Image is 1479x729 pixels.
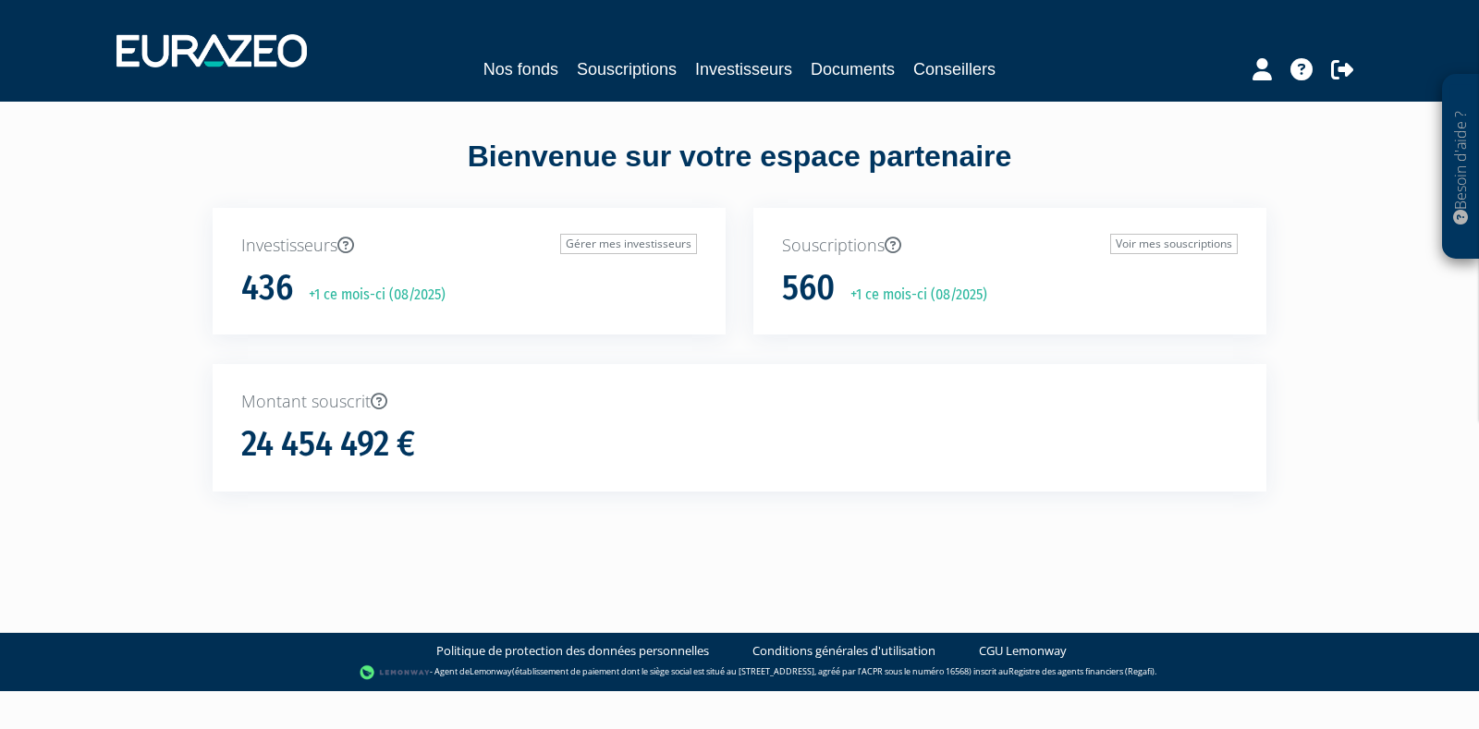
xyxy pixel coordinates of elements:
h1: 560 [782,269,835,308]
h1: 436 [241,269,293,308]
a: Documents [811,56,895,82]
p: Montant souscrit [241,390,1238,414]
img: 1732889491-logotype_eurazeo_blanc_rvb.png [116,34,307,67]
img: logo-lemonway.png [360,663,431,682]
p: Besoin d'aide ? [1450,84,1472,250]
p: Investisseurs [241,234,697,258]
a: CGU Lemonway [979,642,1067,660]
a: Politique de protection des données personnelles [436,642,709,660]
a: Gérer mes investisseurs [560,234,697,254]
h1: 24 454 492 € [241,425,415,464]
a: Nos fonds [483,56,558,82]
a: Conseillers [913,56,996,82]
a: Lemonway [470,665,512,677]
a: Voir mes souscriptions [1110,234,1238,254]
div: - Agent de (établissement de paiement dont le siège social est situé au [STREET_ADDRESS], agréé p... [18,663,1461,682]
a: Investisseurs [695,56,792,82]
a: Registre des agents financiers (Regafi) [1008,665,1155,677]
p: +1 ce mois-ci (08/2025) [837,285,987,306]
p: +1 ce mois-ci (08/2025) [296,285,446,306]
a: Souscriptions [577,56,677,82]
div: Bienvenue sur votre espace partenaire [199,136,1280,208]
p: Souscriptions [782,234,1238,258]
a: Conditions générales d'utilisation [752,642,935,660]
